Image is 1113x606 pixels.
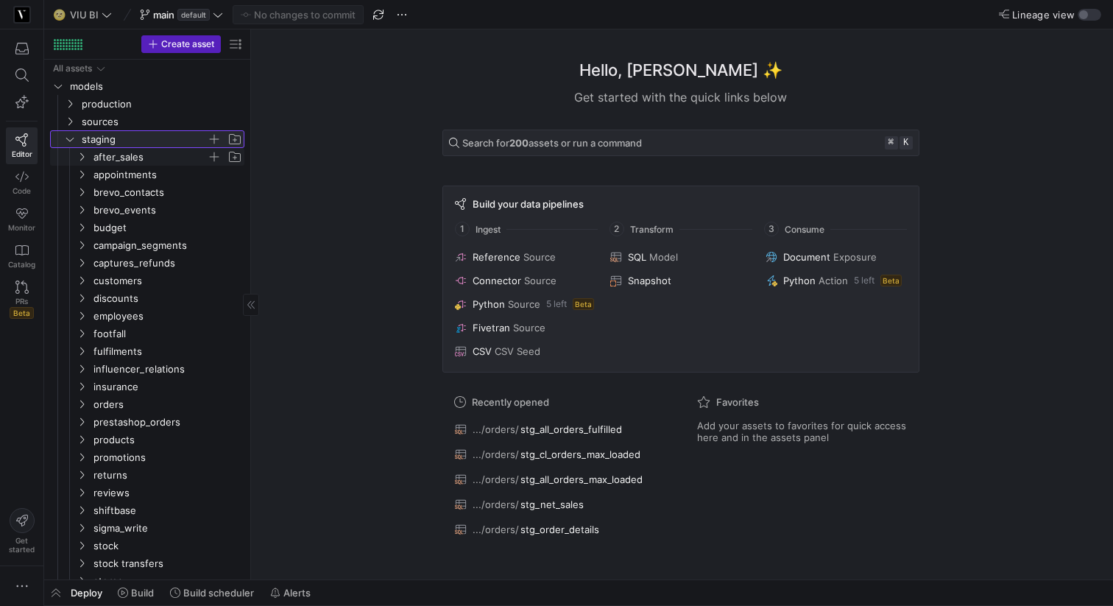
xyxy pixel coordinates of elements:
[15,297,28,306] span: PRs
[70,9,99,21] span: VIU BI
[93,202,242,219] span: brevo_events
[6,201,38,238] a: Monitor
[50,554,244,572] div: Press SPACE to select this row.
[573,298,594,310] span: Beta
[10,307,34,319] span: Beta
[50,448,244,466] div: Press SPACE to select this row.
[8,260,35,269] span: Catalog
[607,248,754,266] button: SQLModel
[50,148,244,166] div: Press SPACE to select this row.
[513,322,545,334] span: Source
[451,445,668,464] button: .../orders/stg_cl_orders_max_loaded
[628,275,671,286] span: Snapshot
[93,149,207,166] span: after_sales
[93,290,242,307] span: discounts
[50,77,244,95] div: Press SPACE to select this row.
[520,448,640,460] span: stg_cl_orders_max_loaded
[473,448,519,460] span: .../orders/
[783,251,830,263] span: Document
[495,345,540,357] span: CSV Seed
[93,396,242,413] span: orders
[93,414,242,431] span: prestashop_orders
[473,423,519,435] span: .../orders/
[50,307,244,325] div: Press SPACE to select this row.
[54,10,64,20] span: 🌝
[473,524,519,535] span: .../orders/
[183,587,254,599] span: Build scheduler
[50,466,244,484] div: Press SPACE to select this row.
[50,289,244,307] div: Press SPACE to select this row.
[473,322,510,334] span: Fivetran
[509,137,529,149] strong: 200
[473,275,521,286] span: Connector
[50,5,116,24] button: 🌝VIU BI
[93,166,242,183] span: appointments
[452,295,598,313] button: PythonSource5 leftBeta
[50,360,244,378] div: Press SPACE to select this row.
[50,378,244,395] div: Press SPACE to select this row.
[8,223,35,232] span: Monitor
[50,484,244,501] div: Press SPACE to select this row.
[93,449,242,466] span: promotions
[50,166,244,183] div: Press SPACE to select this row.
[6,238,38,275] a: Catalog
[763,272,909,289] button: PythonAction5 leftBeta
[579,58,782,82] h1: Hello, [PERSON_NAME] ✨
[82,131,207,148] span: staging
[6,275,38,325] a: PRsBeta
[93,237,242,254] span: campaign_segments
[50,254,244,272] div: Press SPACE to select this row.
[50,95,244,113] div: Press SPACE to select this row.
[50,201,244,219] div: Press SPACE to select this row.
[472,396,549,408] span: Recently opened
[546,299,567,309] span: 5 left
[93,343,242,360] span: fulfilments
[70,78,242,95] span: models
[1012,9,1075,21] span: Lineage view
[716,396,759,408] span: Favorites
[628,251,646,263] span: SQL
[473,473,519,485] span: .../orders/
[885,136,898,149] kbd: ⌘
[783,275,816,286] span: Python
[93,219,242,236] span: budget
[520,473,643,485] span: stg_all_orders_max_loaded
[153,9,174,21] span: main
[50,572,244,590] div: Press SPACE to select this row.
[452,319,598,337] button: FivetranSource
[141,35,221,53] button: Create asset
[93,538,242,554] span: stock
[161,39,214,49] span: Create asset
[50,342,244,360] div: Press SPACE to select this row.
[508,298,540,310] span: Source
[82,96,242,113] span: production
[12,149,32,158] span: Editor
[15,7,29,22] img: https://storage.googleapis.com/y42-prod-data-exchange/images/zgRs6g8Sem6LtQCmmHzYBaaZ8bA8vNBoBzxR...
[50,272,244,289] div: Press SPACE to select this row.
[523,251,556,263] span: Source
[50,431,244,448] div: Press SPACE to select this row.
[93,573,242,590] span: stores
[13,186,31,195] span: Code
[900,136,913,149] kbd: k
[50,113,244,130] div: Press SPACE to select this row.
[93,485,242,501] span: reviews
[82,113,242,130] span: sources
[9,536,35,554] span: Get started
[71,587,102,599] span: Deploy
[442,88,919,106] div: Get started with the quick links below
[473,498,519,510] span: .../orders/
[93,431,242,448] span: products
[93,184,242,201] span: brevo_contacts
[93,361,242,378] span: influencer_relations
[50,413,244,431] div: Press SPACE to select this row.
[177,9,210,21] span: default
[6,2,38,27] a: https://storage.googleapis.com/y42-prod-data-exchange/images/zgRs6g8Sem6LtQCmmHzYBaaZ8bA8vNBoBzxR...
[264,580,317,605] button: Alerts
[451,495,668,514] button: .../orders/stg_net_sales
[451,470,668,489] button: .../orders/stg_all_orders_max_loaded
[520,423,622,435] span: stg_all_orders_fulfilled
[93,467,242,484] span: returns
[473,198,584,210] span: Build your data pipelines
[607,272,754,289] button: Snapshot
